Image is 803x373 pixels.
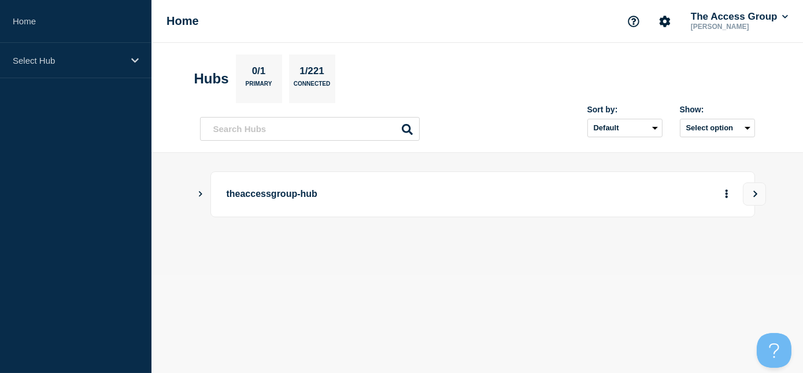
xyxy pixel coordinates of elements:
p: theaccessgroup-hub [227,184,546,205]
button: Account settings [653,9,677,34]
p: 1/221 [295,65,329,81]
h2: Hubs [194,71,229,87]
button: Support [621,9,646,34]
button: More actions [719,184,734,205]
button: Select option [680,119,755,137]
p: Select Hub [13,56,124,65]
input: Search Hubs [200,117,420,141]
p: Primary [246,81,272,93]
div: Show: [680,105,755,114]
button: The Access Group [689,11,790,23]
p: Connected [294,81,330,93]
iframe: Help Scout Beacon - Open [757,333,791,368]
div: Sort by: [587,105,663,114]
p: [PERSON_NAME] [689,23,790,31]
select: Sort by [587,119,663,137]
button: Show Connected Hubs [198,190,203,199]
p: 0/1 [247,65,270,81]
h1: Home [166,14,199,28]
button: View [743,182,766,206]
